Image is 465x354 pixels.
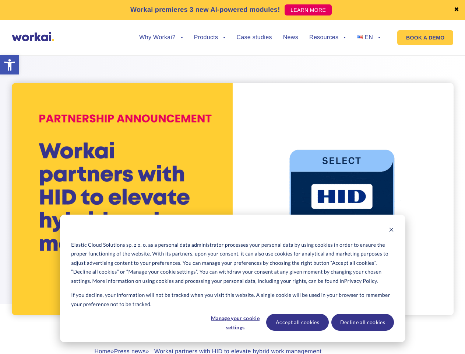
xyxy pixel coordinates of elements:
[266,314,329,331] button: Accept all cookies
[236,35,272,41] a: Case studies
[397,30,453,45] a: BOOK A DEMO
[139,35,183,41] a: Why Workai?
[309,35,346,41] a: Resources
[389,226,394,235] button: Dismiss cookie banner
[60,215,405,342] div: Cookie banner
[130,5,280,15] p: Workai premieres 3 new AI-powered modules!
[364,34,373,41] span: EN
[71,240,394,286] p: Elastic Cloud Solutions sp. z o. o. as a personal data administrator processes your personal data...
[71,291,394,309] p: If you decline, your information will not be tracked when you visit this website. A single cookie...
[357,35,380,41] a: EN
[283,35,298,41] a: News
[194,35,226,41] a: Products
[331,314,394,331] button: Decline all cookies
[454,7,459,13] a: ✖
[344,277,377,286] a: Privacy Policy
[207,314,264,331] button: Manage your cookie settings
[285,4,332,15] a: LEARN MORE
